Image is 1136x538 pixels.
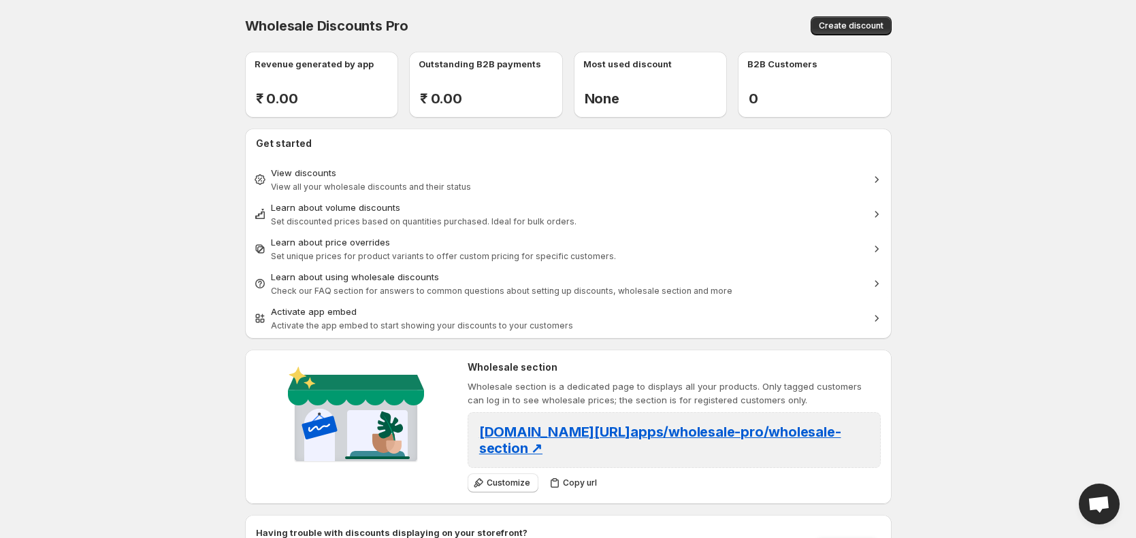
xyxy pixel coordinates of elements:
[271,251,616,261] span: Set unique prices for product variants to offer custom pricing for specific customers.
[245,18,408,34] span: Wholesale Discounts Pro
[420,90,563,107] h2: ₹ 0.00
[271,270,866,284] div: Learn about using wholesale discounts
[255,57,374,71] p: Revenue generated by app
[479,424,841,456] span: [DOMAIN_NAME][URL] apps/wholesale-pro/wholesale-section ↗
[1079,484,1120,524] div: Open chat
[256,90,399,107] h2: ₹ 0.00
[468,380,881,407] p: Wholesale section is a dedicated page to displays all your products. Only tagged customers can lo...
[419,57,541,71] p: Outstanding B2B payments
[479,428,841,455] a: [DOMAIN_NAME][URL]apps/wholesale-pro/wholesale-section ↗
[271,320,573,331] span: Activate the app embed to start showing your discounts to your customers
[271,166,866,180] div: View discounts
[256,137,881,150] h2: Get started
[271,216,577,226] span: Set discounted prices based on quantities purchased. Ideal for bulk orders.
[811,16,892,35] button: Create discount
[819,20,883,31] span: Create discount
[271,286,732,296] span: Check our FAQ section for answers to common questions about setting up discounts, wholesale secti...
[282,360,429,473] img: Wholesale section
[747,57,817,71] p: B2B Customers
[468,473,538,492] button: Customize
[583,57,672,71] p: Most used discount
[749,90,892,107] h2: 0
[487,477,530,488] span: Customize
[563,477,597,488] span: Copy url
[468,360,881,374] h2: Wholesale section
[585,90,728,107] h2: None
[271,201,866,214] div: Learn about volume discounts
[271,305,866,318] div: Activate app embed
[271,182,471,192] span: View all your wholesale discounts and their status
[544,473,605,492] button: Copy url
[271,235,866,249] div: Learn about price overrides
